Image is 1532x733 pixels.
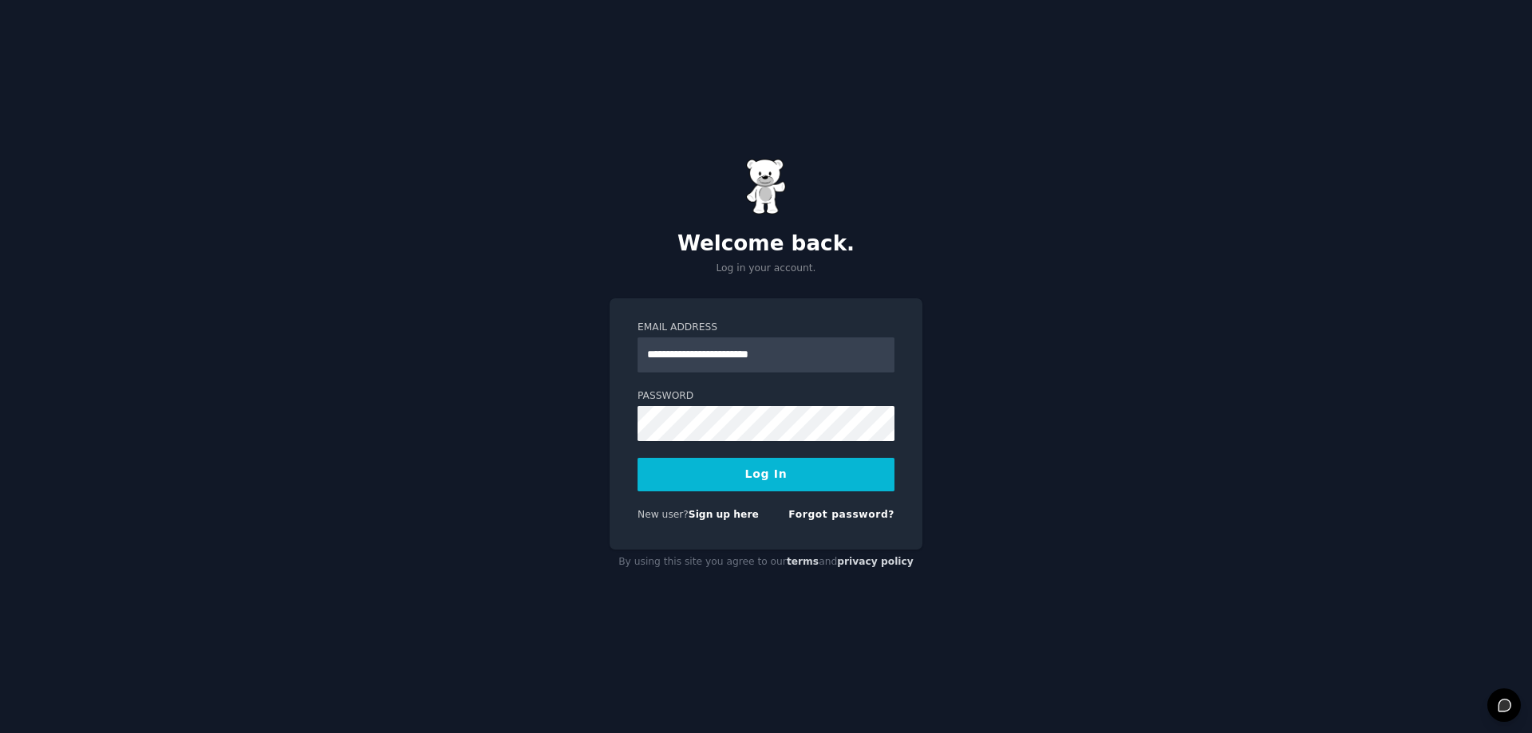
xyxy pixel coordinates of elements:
a: Forgot password? [788,509,894,520]
div: By using this site you agree to our and [610,550,922,575]
label: Email Address [638,321,894,335]
button: Log In [638,458,894,491]
p: Log in your account. [610,262,922,276]
h2: Welcome back. [610,231,922,257]
label: Password [638,389,894,404]
img: Gummy Bear [746,159,786,215]
a: terms [787,556,819,567]
a: privacy policy [837,556,914,567]
span: New user? [638,509,689,520]
a: Sign up here [689,509,759,520]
